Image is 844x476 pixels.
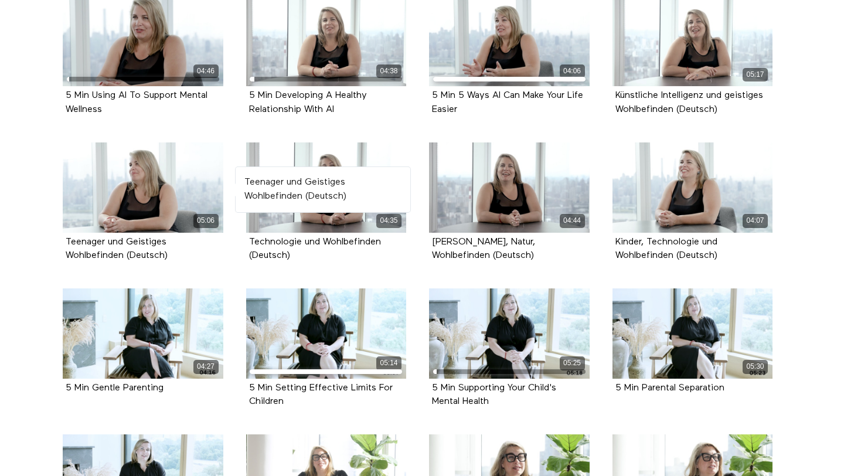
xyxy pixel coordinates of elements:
[66,237,168,260] a: Teenager und Geistiges Wohlbefinden (Deutsch)
[246,288,407,379] a: 5 Min Setting Effective Limits For Children 05:14
[66,91,207,114] strong: 5 Min Using AI To Support Mental Wellness
[612,142,773,233] a: Kinder, Technologie und Wohlbefinden (Deutsch) 04:07
[432,91,583,114] strong: 5 Min 5 Ways AI Can Make Your Life Easier
[615,91,763,113] a: Künstliche Intelligenz und geistiges Wohlbefinden (Deutsch)
[560,214,585,227] div: 04:44
[743,68,768,81] div: 05:17
[376,214,401,227] div: 04:35
[615,91,763,114] strong: Künstliche Intelligenz und geistiges Wohlbefinden (Deutsch)
[249,91,367,113] a: 5 Min Developing A Healthy Relationship With AI
[615,237,717,260] a: Kinder, Technologie und Wohlbefinden (Deutsch)
[429,142,590,233] a: Mensch, Natur, Wohlbefinden (Deutsch) 04:44
[244,178,346,200] strong: Teenager und Geistiges Wohlbefinden (Deutsch)
[560,64,585,78] div: 04:06
[66,383,164,392] a: 5 Min Gentle Parenting
[376,64,401,78] div: 04:38
[66,91,207,113] a: 5 Min Using AI To Support Mental Wellness
[193,214,219,227] div: 05:06
[560,356,585,370] div: 05:25
[193,360,219,373] div: 04:27
[193,64,219,78] div: 04:46
[246,142,407,233] a: Technologie und Wohlbefinden (Deutsch) 04:35
[432,237,535,260] a: [PERSON_NAME], Natur, Wohlbefinden (Deutsch)
[249,383,393,406] a: 5 Min Setting Effective Limits For Children
[432,237,535,260] strong: Mensch, Natur, Wohlbefinden (Deutsch)
[249,237,381,260] a: Technologie und Wohlbefinden (Deutsch)
[63,288,223,379] a: 5 Min Gentle Parenting 04:27
[615,383,724,392] a: 5 Min Parental Separation
[249,91,367,114] strong: 5 Min Developing A Healthy Relationship With AI
[615,383,724,393] strong: 5 Min Parental Separation
[432,383,556,406] a: 5 Min Supporting Your Child's Mental Health
[376,356,401,370] div: 05:14
[432,91,583,113] a: 5 Min 5 Ways AI Can Make Your Life Easier
[249,383,393,406] strong: 5 Min Setting Effective Limits For Children
[612,288,773,379] a: 5 Min Parental Separation 05:30
[63,142,223,233] a: Teenager und Geistiges Wohlbefinden (Deutsch) 05:06
[432,383,556,406] strong: 5 Min Supporting Your Child's Mental Health
[743,214,768,227] div: 04:07
[743,360,768,373] div: 05:30
[66,383,164,393] strong: 5 Min Gentle Parenting
[429,288,590,379] a: 5 Min Supporting Your Child's Mental Health 05:25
